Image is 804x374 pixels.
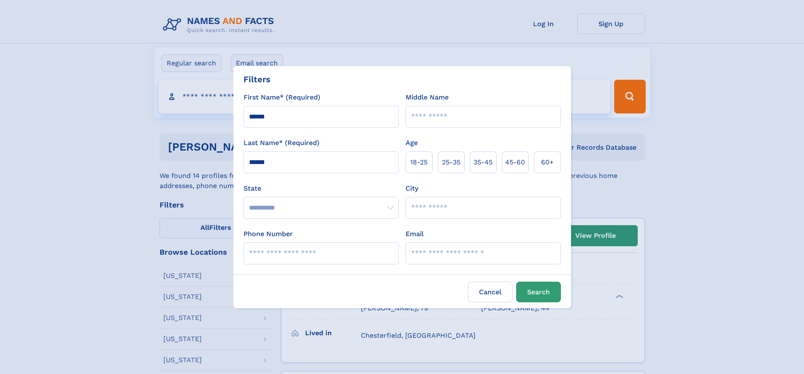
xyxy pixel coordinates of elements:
[406,229,424,239] label: Email
[406,138,418,148] label: Age
[244,138,319,148] label: Last Name* (Required)
[541,157,554,167] span: 60+
[442,157,460,167] span: 25‑35
[406,92,449,102] label: Middle Name
[244,229,293,239] label: Phone Number
[244,183,399,194] label: State
[244,73,271,86] div: Filters
[505,157,525,167] span: 45‑60
[516,282,561,302] button: Search
[410,157,428,167] span: 18‑25
[244,92,320,102] label: First Name* (Required)
[468,282,513,302] label: Cancel
[474,157,493,167] span: 35‑45
[406,183,418,194] label: City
